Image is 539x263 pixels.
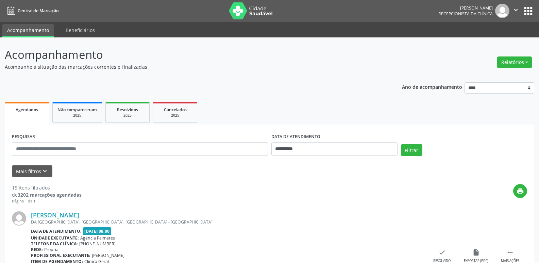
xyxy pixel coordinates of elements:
[92,252,124,258] span: [PERSON_NAME]
[83,227,112,235] span: [DATE] 08:00
[472,249,480,256] i: insert_drive_file
[79,241,116,247] span: [PHONE_NUMBER]
[80,235,115,241] span: Agencia Palmares
[31,247,43,252] b: Rede:
[41,167,49,175] i: keyboard_arrow_down
[31,235,79,241] b: Unidade executante:
[164,107,187,113] span: Cancelados
[402,82,462,91] p: Ano de acompanhamento
[31,252,90,258] b: Profissional executante:
[158,113,192,118] div: 2025
[438,5,493,11] div: [PERSON_NAME]
[31,211,79,219] a: [PERSON_NAME]
[513,184,527,198] button: print
[18,8,58,14] span: Central de Marcação
[495,4,509,18] img: img
[2,24,54,37] a: Acompanhamento
[438,11,493,17] span: Recepcionista da clínica
[12,211,26,226] img: img
[12,132,35,142] label: PESQUISAR
[57,107,97,113] span: Não compareceram
[57,113,97,118] div: 2025
[271,132,320,142] label: DATA DE ATENDIMENTO
[5,5,58,16] a: Central de Marcação
[509,4,522,18] button: 
[111,113,145,118] div: 2025
[12,191,82,198] div: de
[5,46,375,63] p: Acompanhamento
[517,187,524,195] i: print
[438,249,446,256] i: check
[522,5,534,17] button: apps
[401,144,422,156] button: Filtrar
[12,184,82,191] div: 15 itens filtrados
[31,228,82,234] b: Data de atendimento:
[44,247,58,252] span: Própria
[12,198,82,204] div: Página 1 de 1
[16,107,38,113] span: Agendados
[12,165,52,177] button: Mais filtroskeyboard_arrow_down
[31,219,425,225] div: DA [GEOGRAPHIC_DATA], [GEOGRAPHIC_DATA], [GEOGRAPHIC_DATA] - [GEOGRAPHIC_DATA]
[506,249,514,256] i: 
[18,192,82,198] strong: 3202 marcações agendadas
[5,63,375,70] p: Acompanhe a situação das marcações correntes e finalizadas
[512,6,520,14] i: 
[117,107,138,113] span: Resolvidos
[497,56,532,68] button: Relatórios
[31,241,78,247] b: Telefone da clínica:
[61,24,100,36] a: Beneficiários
